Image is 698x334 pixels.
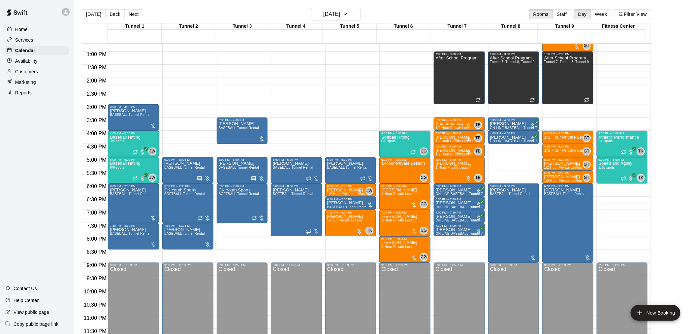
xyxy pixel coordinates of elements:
div: 9:00 PM – 11:59 PM [219,264,266,267]
span: 1/2 Hour Private Lesson [544,179,582,183]
div: 4:30 PM – 5:00 PM: 1/2 Hour Private Lesson [434,144,485,157]
span: 1/2 Hour Private Lesson [436,139,474,143]
span: Recurring event [621,176,626,181]
div: 6:00 PM – 6:30 PM: 1/2 Hour Private Lesson [325,184,376,197]
div: 4:00 PM – 4:30 PM: 1/2 Hour Private Lesson [542,131,593,144]
div: 4:30 PM – 5:00 PM [436,145,483,148]
div: 6:30 PM – 7:00 PM: BASEBALL Tunnel Rental [325,197,376,210]
div: Tunnel 9 [538,23,591,30]
div: Marketing [5,77,69,87]
div: 5:00 PM – 6:00 PM: 1-Hour Private Lesson [434,157,485,184]
div: 5:00 PM – 6:00 PM [436,158,483,161]
p: Calendar [15,47,35,54]
div: 4:00 PM – 5:00 PM [599,132,646,135]
div: 5:00 PM – 5:30 PM [544,158,591,161]
button: add [631,305,681,321]
span: TK [638,148,644,155]
div: 7:00 PM – 7:30 PM [436,211,483,214]
span: All customers have paid [476,202,482,208]
span: 3/6 spots filled [110,139,124,143]
div: Corrin Green [420,174,428,182]
div: 4:00 PM – 4:30 PM [544,132,591,135]
div: 8:00 PM – 9:00 PM: 1-Hour Private Lesson [379,236,430,263]
span: Recurring event [621,150,626,155]
div: 7:00 PM – 8:00 PM: 1-Hour Private Lesson [379,210,430,236]
span: ON LINE BASEBALL Tunnel 7-9 Rental [436,192,497,196]
div: Corrin Green [420,253,428,261]
span: CG [421,148,427,155]
button: Week [591,9,612,19]
div: 6:00 PM – 9:00 PM [544,184,591,188]
div: 6:00 PM – 9:00 PM [490,184,537,188]
span: 1:30 PM [85,65,108,70]
div: 6:00 PM – 7:30 PM [219,184,266,188]
span: 3:00 PM [85,104,108,110]
div: 1:00 PM – 3:00 PM [490,52,537,56]
div: 4:00 PM – 5:00 PM: Softball Hitting [379,131,430,157]
div: 6:00 PM – 7:30 PM: BASEBALL Tunnel Rental [108,184,159,223]
div: Corrin Green [420,148,428,155]
span: Tate Budnick [477,121,482,129]
div: 6:00 PM – 7:00 PM [381,184,428,188]
div: 6:00 PM – 8:00 PM [273,184,320,188]
div: Tunnel 2 [162,23,215,30]
div: 3:30 PM – 4:00 PM: Jeff Nelson [488,117,539,131]
span: 1-Hour Private Lesson [381,245,417,249]
p: Reports [15,89,32,96]
div: Tunnel 3 [215,23,269,30]
span: BASEBALL Tunnel Rental [490,192,531,196]
span: Tunnel 7, Tunnel 8, Tunnel 9 [544,60,589,64]
div: 3:30 PM – 4:30 PM: BASEBALL Tunnel Rental [217,117,268,144]
span: CG [421,254,427,260]
div: 3:00 PM – 4:00 PM [110,105,157,109]
span: 4:00 PM [85,131,108,136]
span: GT [584,43,589,49]
span: Recurring event [459,150,464,155]
button: Day [574,9,591,19]
span: TK [638,175,644,181]
div: 8:00 PM – 9:00 PM [381,237,428,241]
span: Corrin Green [423,174,428,182]
span: 1/2 Hour Private Lesson [436,152,474,156]
span: ON LINE BASEBALL Tunnel 7-9 Rental [490,139,552,143]
span: Recurring event [360,176,365,181]
span: 3:30 PM [85,117,108,123]
div: 6:30 PM – 7:00 PM [436,198,483,201]
div: 9:00 PM – 11:59 PM [436,264,483,267]
div: Trey Kamachi [637,148,645,155]
span: BASEBALL Tunnel Rental [327,205,368,209]
div: Tunnel 8 [484,23,538,30]
span: ON LINE BASEBALL Tunnel 7-9 Rental [490,126,552,130]
span: 5:30 PM [85,170,108,176]
span: 1-Hour Private Lesson [327,218,363,222]
span: BASEBALL Tunnel Rental [219,166,259,169]
div: Tunnel 1 [108,23,162,30]
div: Gilbert Tussey [583,42,591,50]
p: Copy public page link [14,321,58,327]
p: Availability [15,58,38,64]
span: Tate Budnick [477,134,482,142]
div: 9:00 PM – 11:59 PM [327,264,374,267]
div: Corrin Green [420,227,428,235]
span: Tate Budnick [477,174,482,182]
div: 5:00 PM – 6:00 PM [219,158,266,161]
div: 7:30 PM – 8:00 PM [436,224,483,227]
span: All customers have paid [139,149,146,155]
div: 6:00 PM – 6:30 PM [436,184,483,188]
span: 1-Hour Private Lesson [381,192,417,196]
div: Joey Wozniak [148,174,156,182]
div: 3:30 PM – 4:00 PM: 1/2 Hour Private Lesson [434,117,485,131]
span: Recurring event [459,123,464,128]
span: Gilbert Tussey [586,148,591,155]
svg: Has notes [197,176,202,181]
span: 7:30 PM [85,223,108,229]
button: Filter View [614,9,651,19]
span: Trey Kamachi [368,227,373,235]
div: 9:00 PM – 11:59 PM [381,264,428,267]
span: All customers have paid [476,215,482,221]
a: Services [5,35,69,45]
div: 7:00 PM – 8:00 PM [381,211,428,214]
span: TB [475,122,481,128]
div: Tunnel 6 [377,23,430,30]
span: SOFTBALL Tunnel Rental [219,192,259,196]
